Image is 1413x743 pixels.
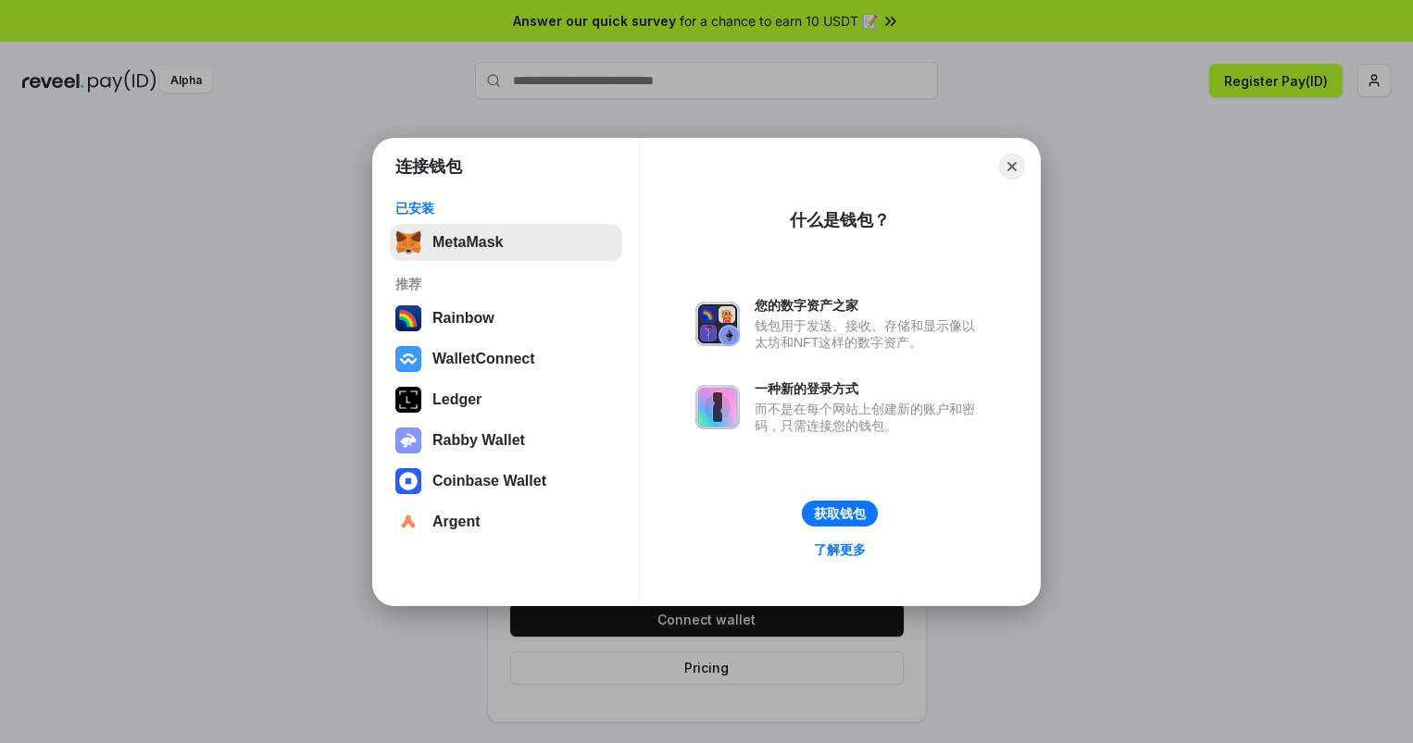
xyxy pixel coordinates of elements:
img: svg+xml,%3Csvg%20width%3D%22120%22%20height%3D%22120%22%20viewBox%3D%220%200%20120%20120%22%20fil... [395,305,421,331]
img: svg+xml,%3Csvg%20width%3D%2228%22%20height%3D%2228%22%20viewBox%3D%220%200%2028%2028%22%20fill%3D... [395,509,421,535]
button: WalletConnect [390,341,622,378]
div: 什么是钱包？ [790,209,890,231]
div: Rabby Wallet [432,432,525,449]
img: svg+xml,%3Csvg%20width%3D%2228%22%20height%3D%2228%22%20viewBox%3D%220%200%2028%2028%22%20fill%3D... [395,468,421,494]
div: WalletConnect [432,351,535,367]
button: MetaMask [390,224,622,261]
button: Close [999,154,1025,180]
a: 了解更多 [803,538,877,562]
div: 已安装 [395,200,617,217]
div: 钱包用于发送、接收、存储和显示像以太坊和NFT这样的数字资产。 [755,317,984,351]
img: svg+xml,%3Csvg%20xmlns%3D%22http%3A%2F%2Fwww.w3.org%2F2000%2Fsvg%22%20width%3D%2228%22%20height%3... [395,387,421,413]
button: Argent [390,503,622,540]
button: 获取钱包 [802,501,878,526]
div: Ledger [432,391,481,408]
div: 了解更多 [814,541,866,558]
img: svg+xml,%3Csvg%20fill%3D%22none%22%20height%3D%2233%22%20viewBox%3D%220%200%2035%2033%22%20width%... [395,229,421,255]
button: Coinbase Wallet [390,463,622,500]
button: Rainbow [390,300,622,337]
div: Rainbow [432,310,494,327]
img: svg+xml,%3Csvg%20xmlns%3D%22http%3A%2F%2Fwww.w3.org%2F2000%2Fsvg%22%20fill%3D%22none%22%20viewBox... [695,385,740,429]
div: 推荐 [395,276,617,292]
img: svg+xml,%3Csvg%20xmlns%3D%22http%3A%2F%2Fwww.w3.org%2F2000%2Fsvg%22%20fill%3D%22none%22%20viewBox... [695,302,740,346]
button: Rabby Wallet [390,422,622,459]
div: 一种新的登录方式 [755,380,984,397]
div: MetaMask [432,234,503,251]
h1: 连接钱包 [395,155,462,178]
div: 而不是在每个网站上创建新的账户和密码，只需连接您的钱包。 [755,401,984,434]
div: 您的数字资产之家 [755,297,984,314]
img: svg+xml,%3Csvg%20width%3D%2228%22%20height%3D%2228%22%20viewBox%3D%220%200%2028%2028%22%20fill%3D... [395,346,421,372]
div: Coinbase Wallet [432,473,546,489]
div: 获取钱包 [814,505,866,522]
div: Argent [432,514,481,530]
img: svg+xml,%3Csvg%20xmlns%3D%22http%3A%2F%2Fwww.w3.org%2F2000%2Fsvg%22%20fill%3D%22none%22%20viewBox... [395,427,421,453]
button: Ledger [390,381,622,418]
